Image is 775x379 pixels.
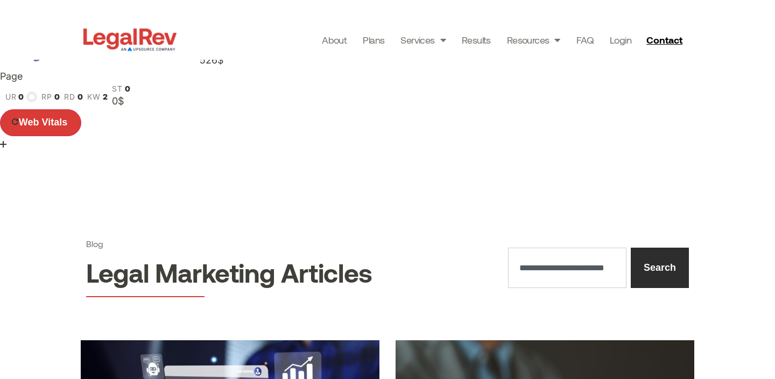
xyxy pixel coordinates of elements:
[41,93,60,101] a: rp0
[5,92,37,102] a: ur0
[19,117,67,128] span: Web Vitals
[86,238,497,249] h1: Blog
[400,32,446,47] a: Services
[322,32,631,47] nav: Menu
[507,32,560,47] a: Resources
[363,32,384,47] a: Plans
[200,52,228,68] div: 526$
[5,93,16,101] span: ur
[610,32,631,47] a: Login
[125,85,131,93] span: 0
[86,259,497,285] h2: Legal Marketing Articles
[642,31,689,48] a: Contact
[112,93,130,109] div: 0$
[322,32,347,47] a: About
[112,85,130,93] a: st0
[87,93,108,101] a: kw2
[87,93,100,101] span: kw
[646,35,682,45] span: Contact
[77,93,83,101] span: 0
[631,248,689,288] button: Search
[103,93,108,101] span: 2
[64,93,83,101] a: rd0
[64,93,75,101] span: rd
[462,32,491,47] a: Results
[18,93,24,101] span: 0
[41,93,52,101] span: rp
[576,32,594,47] a: FAQ
[644,261,676,275] span: Search
[54,93,60,101] span: 0
[112,85,122,93] span: st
